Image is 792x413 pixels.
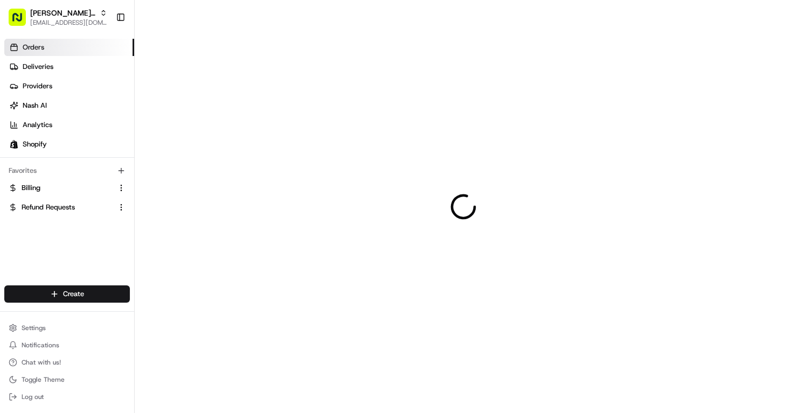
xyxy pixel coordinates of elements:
[23,120,52,130] span: Analytics
[11,140,69,149] div: Past conversations
[22,324,46,332] span: Settings
[4,39,134,56] a: Orders
[22,167,30,176] img: 1736555255976-a54dd68f-1ca7-489b-9aae-adbdc363a1c4
[4,372,130,387] button: Toggle Theme
[4,355,130,370] button: Chat with us!
[11,43,196,60] p: Welcome 👋
[4,338,130,353] button: Notifications
[22,241,82,251] span: Knowledge Base
[23,43,44,52] span: Orders
[4,78,134,95] a: Providers
[91,242,100,250] div: 💻
[167,138,196,151] button: See all
[22,341,59,349] span: Notifications
[76,267,130,275] a: Powered byPylon
[4,116,134,134] a: Analytics
[4,4,112,30] button: [PERSON_NAME] MTL[EMAIL_ADDRESS][DOMAIN_NAME]
[11,103,30,122] img: 1736555255976-a54dd68f-1ca7-489b-9aae-adbdc363a1c4
[11,11,32,32] img: Nash
[48,103,177,114] div: Start new chat
[4,97,134,114] a: Nash AI
[22,197,30,205] img: 1736555255976-a54dd68f-1ca7-489b-9aae-adbdc363a1c4
[23,103,42,122] img: 9188753566659_6852d8bf1fb38e338040_72.png
[63,289,84,299] span: Create
[11,157,28,174] img: Masood Aslam
[23,101,47,110] span: Nash AI
[4,136,134,153] a: Shopify
[22,183,40,193] span: Billing
[33,196,87,205] span: [PERSON_NAME]
[4,285,130,303] button: Create
[28,69,178,81] input: Clear
[6,236,87,256] a: 📗Knowledge Base
[183,106,196,119] button: Start new chat
[4,320,130,335] button: Settings
[89,167,93,176] span: •
[33,167,87,176] span: [PERSON_NAME]
[87,236,177,256] a: 💻API Documentation
[22,358,61,367] span: Chat with us!
[22,393,44,401] span: Log out
[4,162,130,179] div: Favorites
[22,202,75,212] span: Refund Requests
[11,242,19,250] div: 📗
[107,267,130,275] span: Pylon
[102,241,173,251] span: API Documentation
[9,183,113,193] a: Billing
[10,140,18,149] img: Shopify logo
[23,62,53,72] span: Deliveries
[4,179,130,197] button: Billing
[4,389,130,404] button: Log out
[22,375,65,384] span: Toggle Theme
[30,18,107,27] button: [EMAIL_ADDRESS][DOMAIN_NAME]
[4,199,130,216] button: Refund Requests
[4,58,134,75] a: Deliveries
[95,167,117,176] span: [DATE]
[48,114,148,122] div: We're available if you need us!
[95,196,117,205] span: [DATE]
[89,196,93,205] span: •
[9,202,113,212] a: Refund Requests
[30,8,95,18] button: [PERSON_NAME] MTL
[11,186,28,203] img: Masood Aslam
[23,81,52,91] span: Providers
[23,139,47,149] span: Shopify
